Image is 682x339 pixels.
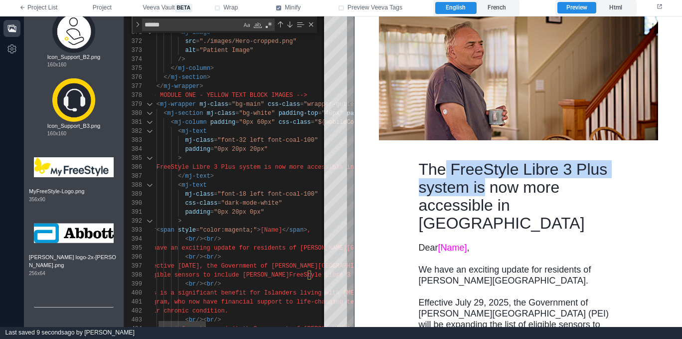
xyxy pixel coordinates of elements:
div: 382 [124,127,142,136]
span: padding [185,209,210,216]
span: /> [214,254,221,261]
span: css-class [279,119,311,126]
div: 383 [124,136,142,145]
div: Match Case (⌥⌘C) [242,20,252,30]
div: 378 [124,91,142,100]
span: br [207,236,214,243]
span: = [210,146,214,153]
span: br [207,281,214,288]
div: 391 [124,208,142,217]
div: 376 [124,73,142,82]
span: > [210,65,214,72]
span: < [171,119,174,126]
span: = [318,110,322,117]
span: ow more accessible in [GEOGRAPHIC_DATA] [279,164,419,171]
span: FreeStyle Libre 3 Plus sensor for residents [289,272,444,279]
div: 374 [124,55,142,64]
div: The FreeStyle Libre 3 Plus system is now more accessible in [GEOGRAPHIC_DATA] [64,144,264,216]
span: > [210,173,214,180]
span: "color:magenta;" [199,227,257,234]
span: />< [196,281,207,288]
span: span [289,227,304,234]
div: Toggle Replace [133,16,142,33]
div: 394 [124,235,142,244]
label: Html [596,2,635,14]
div: 395 [124,244,142,253]
span: Icon_Support_B3.png [47,122,100,130]
span: "${mobileColPadding(0, 20, 0, 20)}" [315,119,440,126]
span: t of [PERSON_NAME][GEOGRAPHIC_DATA] (PEI) will be expanding [253,263,465,270]
span: Icon_Support_B2.png [47,53,100,61]
div: 373 [124,46,142,55]
span: < [185,281,188,288]
span: mj-class [185,191,214,198]
span: > [257,227,260,234]
div: Use Regular Expression (⌥⌘R) [264,20,274,30]
span: mj-column [178,65,210,72]
span: br [189,317,196,324]
span: = [214,191,217,198]
span: = [235,119,239,126]
div: 401 [124,298,142,307]
span: mj-class [207,110,236,117]
span: /> [178,56,185,63]
span: src [185,38,196,45]
div: 389 [124,190,142,199]
span: = [300,101,304,108]
span: = [210,209,214,216]
span: <!-- MODULE ONE - YELLOW TEXT BLOCK IMAGES --> [142,92,307,99]
div: Next Match (Enter) [286,20,294,28]
span: /> [214,281,221,288]
span: 256 x 64 [29,270,45,277]
div: 398 [124,271,142,280]
span: "font-32 left font-coal-100" [217,137,318,144]
span: mj-wrapper [160,101,196,108]
span: > [207,74,210,81]
div: 399 [124,280,142,289]
span: Wrap [223,3,238,12]
iframe: preview [354,16,682,327]
span: style [178,227,196,234]
span: "bg-white" [239,110,275,117]
span: mj-column [174,119,207,126]
div: Close (Escape) [307,20,315,28]
span: mj-section [171,74,207,81]
span: </ [171,65,178,72]
div: 402 [124,307,142,316]
span: MyFreeStyle-Logo.png [29,187,119,196]
div: 404 [124,325,142,334]
span: = [235,110,239,117]
span: < [157,101,160,108]
span: Project [93,3,112,12]
span: > [178,218,181,225]
span: mj-class [185,137,214,144]
span: > [178,155,181,162]
span: Effective [DATE], the Governmen [142,263,253,270]
span: < [178,182,181,189]
span: br [207,317,214,324]
span: [Name] [261,227,282,234]
span: 356 x 90 [29,196,45,203]
span: = [196,227,199,234]
div: 386 [124,163,142,172]
span: "0px 60px" [239,119,275,126]
span: padding [185,146,210,153]
label: Preview [557,2,596,14]
span: mj-text [181,182,206,189]
span: br [207,254,214,261]
div: 379 [124,100,142,109]
span: = [196,47,199,54]
span: br [189,236,196,243]
div: 403 [124,316,142,325]
span: br [189,254,196,261]
span: their chronic condition. [142,308,228,315]
textarea: Find [143,19,241,30]
span: mj-wrapper [164,83,199,90]
span: Preview Veeva Tags [347,3,402,12]
span: />< [196,236,207,243]
div: 375 [124,64,142,73]
span: "font-18 left font-coal-100" [217,191,318,198]
span: Veeva Vault [143,3,192,12]
div: 396 [124,253,142,262]
div: Find in Selection (⌥⌘L) [295,19,306,30]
